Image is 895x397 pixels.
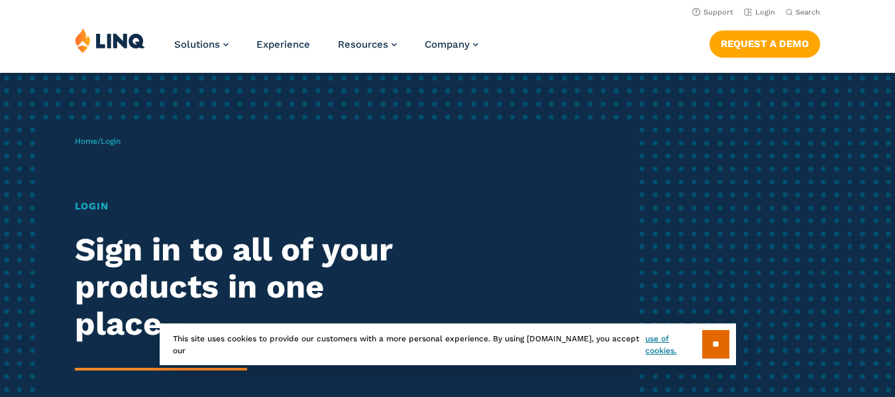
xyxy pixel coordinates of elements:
[710,28,820,57] nav: Button Navigation
[425,38,470,50] span: Company
[338,38,388,50] span: Resources
[256,38,310,50] a: Experience
[174,28,478,72] nav: Primary Navigation
[796,8,820,17] span: Search
[75,199,420,214] h1: Login
[786,7,820,17] button: Open Search Bar
[425,38,478,50] a: Company
[710,30,820,57] a: Request a Demo
[101,137,121,146] span: Login
[174,38,229,50] a: Solutions
[174,38,220,50] span: Solutions
[75,137,97,146] a: Home
[160,323,736,365] div: This site uses cookies to provide our customers with a more personal experience. By using [DOMAIN...
[744,8,775,17] a: Login
[75,231,420,343] h2: Sign in to all of your products in one place.
[338,38,397,50] a: Resources
[692,8,733,17] a: Support
[75,28,145,53] img: LINQ | K‑12 Software
[75,137,121,146] span: /
[645,333,702,357] a: use of cookies.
